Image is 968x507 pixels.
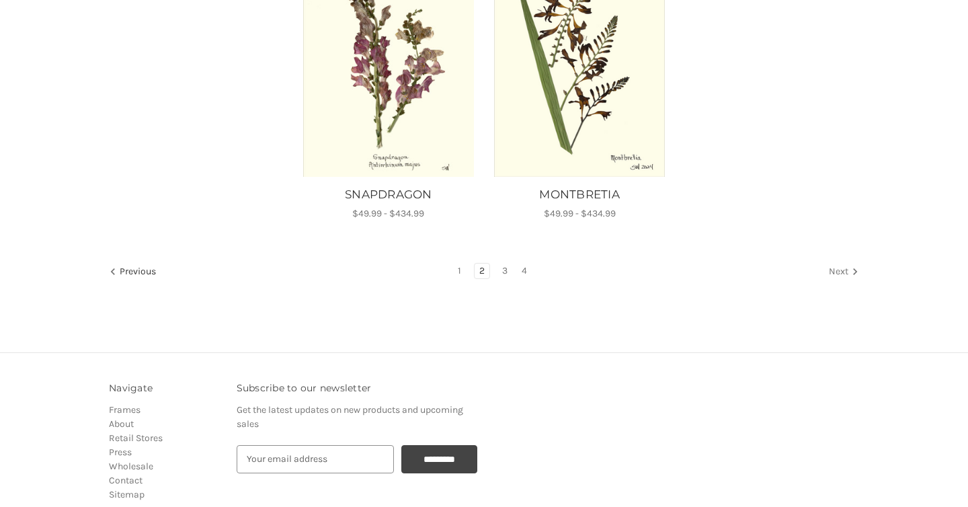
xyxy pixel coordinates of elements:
[109,263,859,282] nav: pagination
[109,475,143,486] a: Contact
[109,446,132,458] a: Press
[109,432,163,444] a: Retail Stores
[109,404,140,416] a: Frames
[491,186,668,204] a: MONTBRETIA, Price range from $49.99 to $434.99
[517,264,532,278] a: Page 4 of 4
[497,264,512,278] a: Page 3 of 4
[453,264,466,278] a: Page 1 of 4
[352,208,424,219] span: $49.99 - $434.99
[109,461,153,472] a: Wholesale
[109,418,134,430] a: About
[237,381,477,395] h3: Subscribe to our newsletter
[109,381,223,395] h3: Navigate
[544,208,616,219] span: $49.99 - $434.99
[237,403,477,431] p: Get the latest updates on new products and upcoming sales
[300,186,477,204] a: SNAPDRAGON, Price range from $49.99 to $434.99
[110,264,161,281] a: Previous
[824,264,858,281] a: Next
[109,489,145,500] a: Sitemap
[237,445,394,473] input: Your email address
[475,264,489,278] a: Page 2 of 4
